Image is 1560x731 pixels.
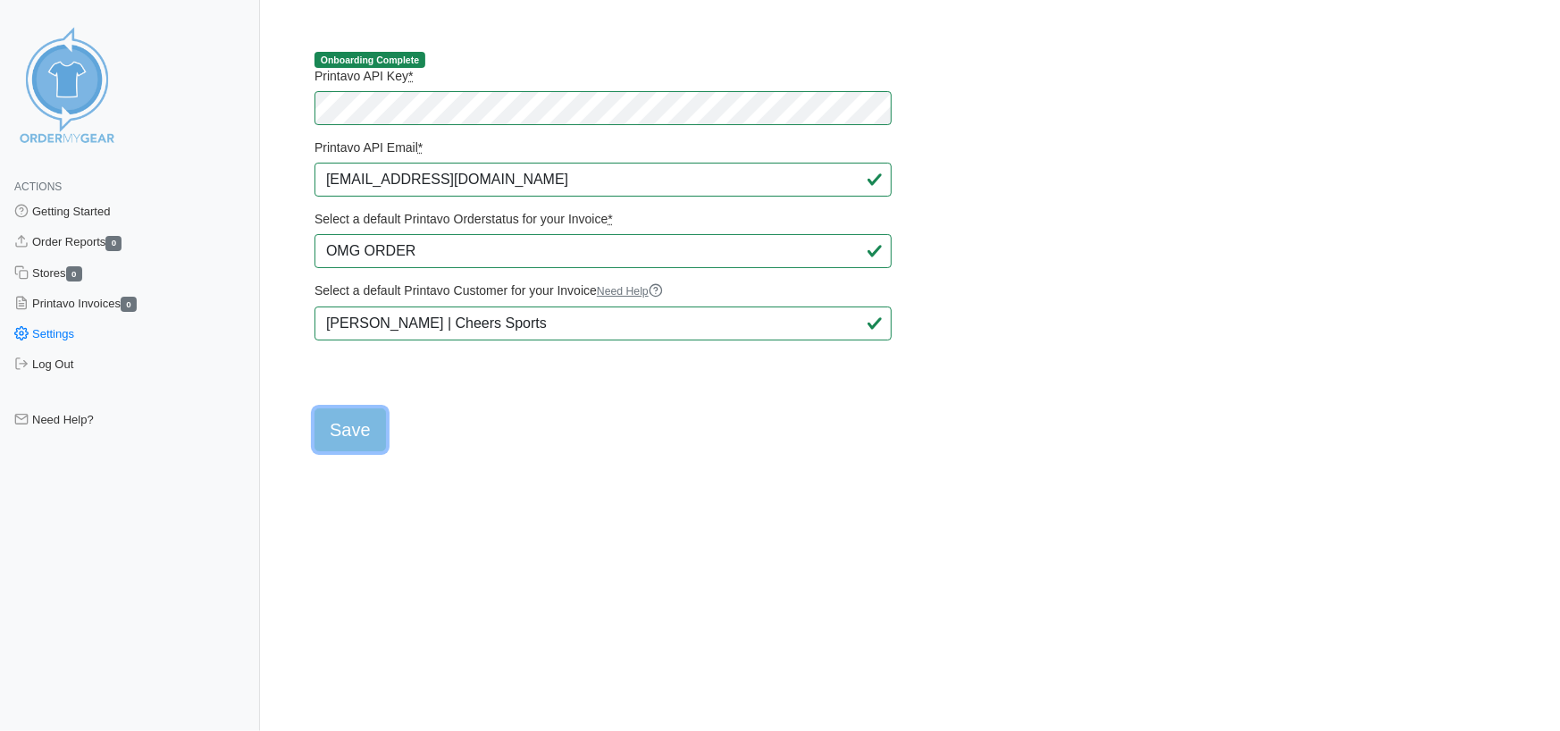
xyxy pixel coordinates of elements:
[315,211,892,227] label: Select a default Printavo Orderstatus for your Invoice
[315,408,386,451] input: Save
[315,282,892,299] label: Select a default Printavo Customer for your Invoice
[597,285,663,298] a: Need Help
[121,297,137,312] span: 0
[315,52,425,68] span: Onboarding Complete
[105,236,122,251] span: 0
[418,140,423,155] abbr: required
[66,266,82,281] span: 0
[14,181,62,193] span: Actions
[608,212,612,226] abbr: required
[315,307,892,340] input: Type at least 4 characters
[408,69,413,83] abbr: required
[315,68,892,84] label: Printavo API Key
[315,139,892,155] label: Printavo API Email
